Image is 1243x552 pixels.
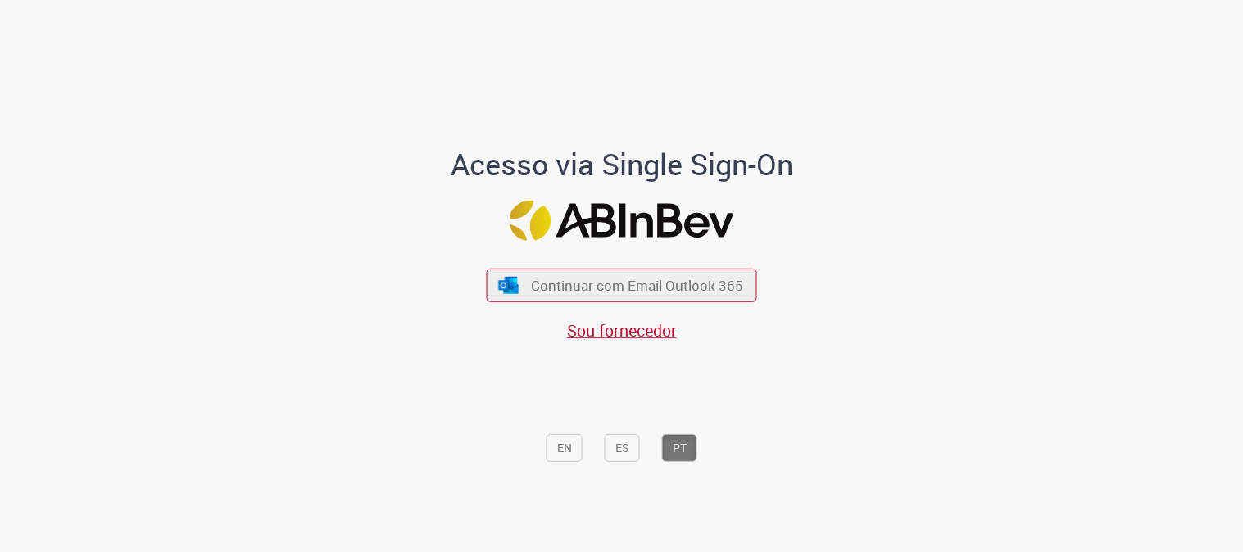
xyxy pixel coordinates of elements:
span: Continuar com Email Outlook 365 [531,276,743,295]
button: ícone Azure/Microsoft 360 Continuar com Email Outlook 365 [487,269,757,302]
h1: Acesso via Single Sign-On [394,148,849,181]
button: EN [547,434,583,462]
img: Logo ABInBev [510,200,734,240]
button: PT [662,434,697,462]
a: Sou fornecedor [567,319,677,342]
img: ícone Azure/Microsoft 360 [497,276,519,293]
button: ES [605,434,640,462]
